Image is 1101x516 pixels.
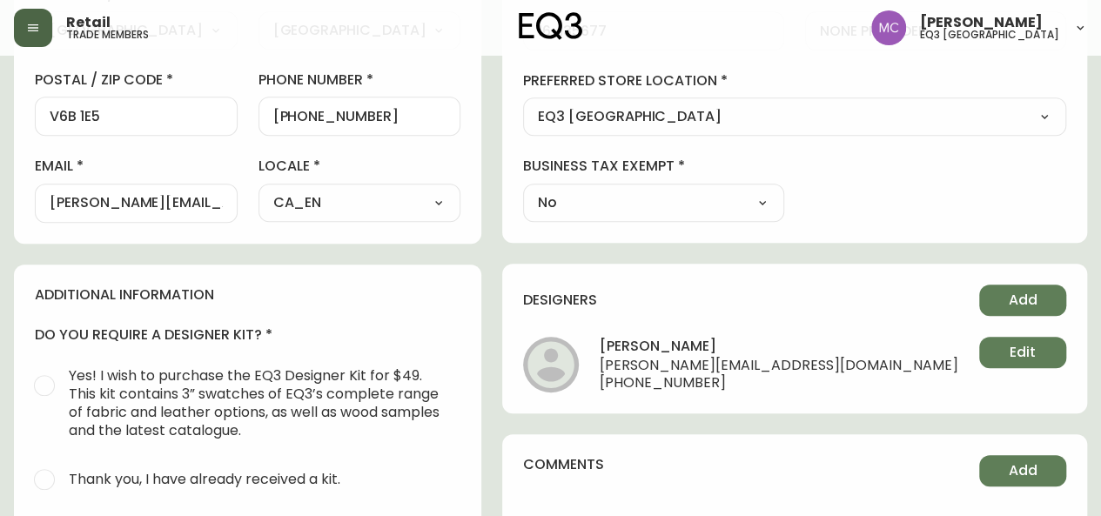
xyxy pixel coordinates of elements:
span: [PERSON_NAME] [920,16,1043,30]
h4: additional information [35,285,460,305]
span: [PHONE_NUMBER] [600,375,958,392]
span: Add [1009,461,1037,480]
h5: trade members [66,30,149,40]
img: 6dbdb61c5655a9a555815750a11666cc [871,10,906,45]
label: business tax exempt [523,157,784,176]
h4: comments [523,455,604,474]
label: phone number [258,70,461,90]
label: locale [258,157,461,176]
img: logo [519,12,583,40]
label: email [35,157,238,176]
span: Yes! I wish to purchase the EQ3 Designer Kit for $49. This kit contains 3” swatches of EQ3’s comp... [69,366,446,439]
button: Add [979,285,1066,316]
span: Thank you, I have already received a kit. [69,470,340,488]
span: Edit [1010,343,1036,362]
h4: [PERSON_NAME] [600,337,958,358]
label: preferred store location [523,71,1066,90]
label: postal / zip code [35,70,238,90]
span: [PERSON_NAME][EMAIL_ADDRESS][DOMAIN_NAME] [600,358,958,375]
h5: eq3 [GEOGRAPHIC_DATA] [920,30,1059,40]
span: Add [1009,291,1037,310]
h4: do you require a designer kit? [35,325,460,345]
h4: designers [523,291,597,310]
button: Add [979,455,1066,486]
span: Retail [66,16,111,30]
button: Edit [979,337,1066,368]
